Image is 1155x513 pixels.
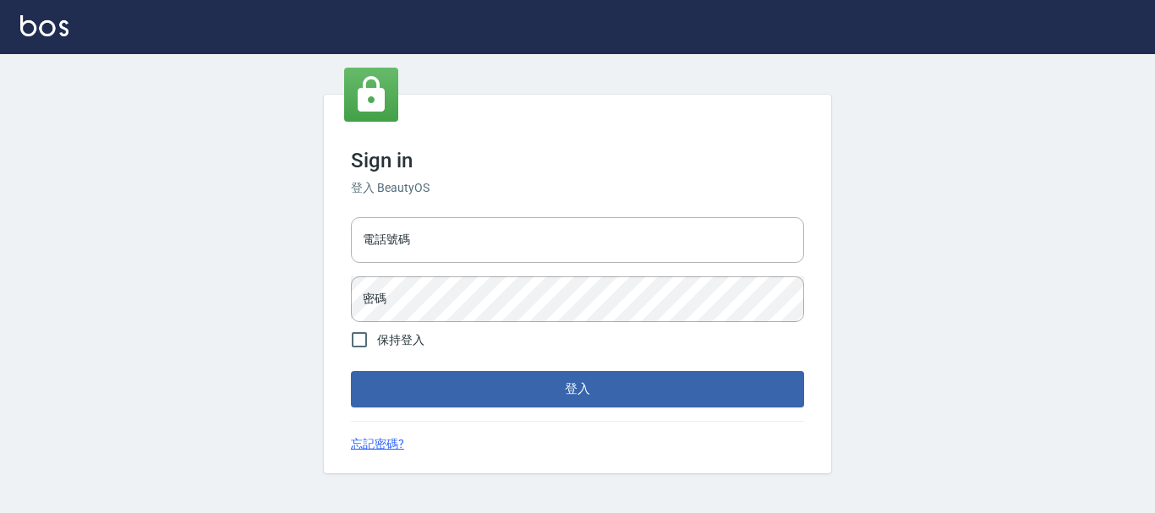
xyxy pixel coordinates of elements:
[351,435,404,453] a: 忘記密碼?
[377,331,424,349] span: 保持登入
[351,149,804,172] h3: Sign in
[20,15,68,36] img: Logo
[351,371,804,407] button: 登入
[351,179,804,197] h6: 登入 BeautyOS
